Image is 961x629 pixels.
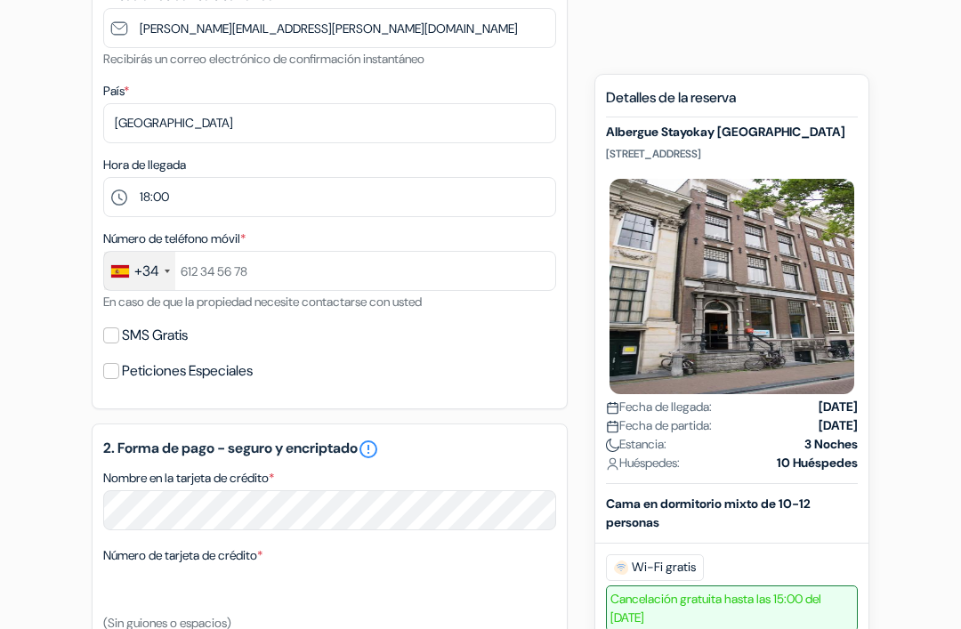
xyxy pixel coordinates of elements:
[606,457,619,471] img: user_icon.svg
[103,469,274,488] label: Nombre en la tarjeta de crédito
[606,439,619,452] img: moon.svg
[804,435,858,454] strong: 3 Noches
[606,401,619,415] img: calendar.svg
[606,454,680,472] span: Huéspedes:
[103,82,129,101] label: País
[606,496,811,530] b: Cama en dormitorio mixto de 10-12 personas
[103,156,186,174] label: Hora de llegada
[103,251,556,291] input: 612 34 56 78
[606,416,712,435] span: Fecha de partida:
[103,51,424,67] small: Recibirás un correo electrónico de confirmación instantáneo
[606,125,858,141] h5: Albergue Stayokay [GEOGRAPHIC_DATA]
[819,398,858,416] strong: [DATE]
[103,439,556,460] h5: 2. Forma de pago - seguro y encriptado
[122,323,188,348] label: SMS Gratis
[103,8,556,48] input: Introduzca la dirección de correo electrónico
[606,398,712,416] span: Fecha de llegada:
[122,359,253,383] label: Peticiones Especiales
[134,261,159,282] div: +34
[103,294,422,310] small: En caso de que la propiedad necesite contactarse con usted
[606,89,858,117] h5: Detalles de la reserva
[358,439,379,460] a: error_outline
[606,554,704,581] span: Wi-Fi gratis
[103,230,246,248] label: Número de teléfono móvil
[606,420,619,433] img: calendar.svg
[819,416,858,435] strong: [DATE]
[103,546,262,565] label: Número de tarjeta de crédito
[614,560,628,575] img: free_wifi.svg
[606,435,666,454] span: Estancia:
[777,454,858,472] strong: 10 Huéspedes
[606,147,858,161] p: [STREET_ADDRESS]
[104,252,175,290] div: Spain (España): +34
